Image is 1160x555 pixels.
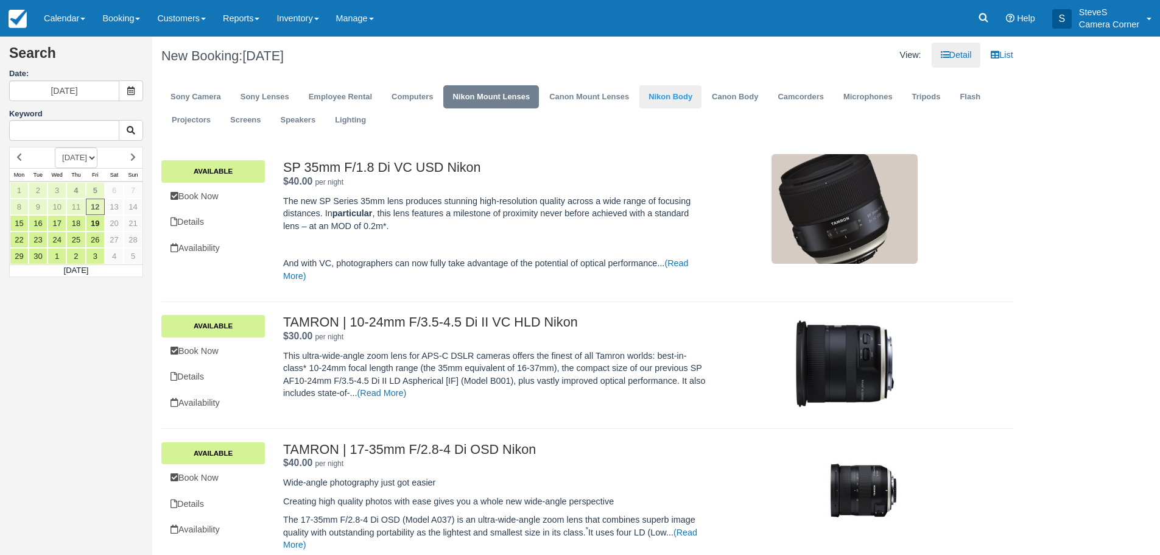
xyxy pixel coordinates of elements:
[47,232,66,248] a: 24
[66,248,85,264] a: 2
[29,215,47,232] a: 16
[315,178,343,186] em: per night
[161,160,265,182] a: Available
[382,85,442,109] a: Computers
[10,215,29,232] a: 15
[29,168,47,182] th: Tue
[10,168,29,182] th: Mon
[66,182,85,199] a: 4
[332,208,373,218] strong: particular
[10,232,29,248] a: 22
[283,514,706,551] p: The 17-35mm F/2.8-4 Di OSD (Model A037) is an ultra-wide-angle zoom lens that combines superb ima...
[283,160,706,175] h2: SP 35mm F/1.8 Di VC USD Nikon
[834,85,902,109] a: Microphones
[105,199,124,215] a: 13
[1079,6,1139,18] p: SteveS
[283,331,312,341] strong: Price: $30
[161,49,578,63] h1: New Booking:
[283,257,706,282] p: And with VC, photographers can now fully take advantage of the potential of optical performance...
[283,176,312,186] span: $40.00
[47,168,66,182] th: Wed
[161,517,265,542] a: Availability
[119,120,143,141] button: Keyword Search
[105,168,124,182] th: Sat
[105,248,124,264] a: 4
[772,154,918,264] img: M30-1
[29,248,47,264] a: 30
[124,248,142,264] a: 5
[1006,14,1014,23] i: Help
[161,339,265,364] a: Book Now
[283,495,706,508] p: Creating high quality photos with ease gives you a whole new wide-angle perspective
[772,309,918,419] img: M81-1
[105,215,124,232] a: 20
[29,182,47,199] a: 2
[283,331,312,341] span: $30.00
[283,195,706,233] p: The new SP Series 35mm lens produces stunning high-resolution quality across a wide range of focu...
[86,248,105,264] a: 3
[47,215,66,232] a: 17
[29,199,47,215] a: 9
[221,108,270,132] a: Screens
[283,350,706,400] p: This ultra-wide-angle zoom lens for APS-C DSLR cameras offers the finest of all Tamron worlds: be...
[163,108,220,132] a: Projectors
[105,182,124,199] a: 6
[47,248,66,264] a: 1
[891,43,930,68] li: View:
[283,458,312,468] span: $40.00
[9,109,43,118] label: Keyword
[161,391,265,415] a: Availability
[161,85,230,109] a: Sony Camera
[47,199,66,215] a: 10
[242,48,284,63] span: [DATE]
[1017,13,1035,23] span: Help
[1052,9,1072,29] div: S
[47,182,66,199] a: 3
[29,232,47,248] a: 23
[86,182,105,199] a: 5
[124,168,142,182] th: Sun
[66,168,85,182] th: Thu
[86,168,105,182] th: Fri
[161,442,265,464] a: Available
[272,108,325,132] a: Speakers
[357,388,407,398] a: (Read More)
[86,199,105,215] a: 12
[283,258,689,281] a: (Read More)
[124,232,142,248] a: 28
[10,182,29,199] a: 1
[161,492,265,517] a: Details
[639,85,701,109] a: Nikon Body
[443,85,539,109] a: Nikon Mount Lenses
[300,85,381,109] a: Employee Rental
[283,176,312,186] strong: Price: $40
[283,315,706,330] h2: TAMRON | 10-24mm F/3.5-4.5 Di II VC HLD Nikon
[9,68,143,80] label: Date:
[161,364,265,389] a: Details
[66,199,85,215] a: 11
[161,465,265,490] a: Book Now
[315,459,343,468] em: per night
[9,10,27,28] img: checkfront-main-nav-mini-logo.png
[951,85,990,109] a: Flash
[10,248,29,264] a: 29
[161,315,265,337] a: Available
[10,199,29,215] a: 8
[86,232,105,248] a: 26
[315,333,343,341] em: per night
[66,232,85,248] a: 25
[124,199,142,215] a: 14
[86,215,105,232] a: 19
[231,85,298,109] a: Sony Lenses
[283,458,312,468] strong: Price: $40
[124,182,142,199] a: 7
[326,108,375,132] a: Lighting
[9,46,143,68] h2: Search
[161,210,265,235] a: Details
[161,184,265,209] a: Book Now
[932,43,981,68] a: Detail
[283,442,706,457] h2: TAMRON | 17-35mm F/2.8-4 Di OSD Nikon
[10,264,143,277] td: [DATE]
[703,85,767,109] a: Canon Body
[808,436,918,545] img: M98-1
